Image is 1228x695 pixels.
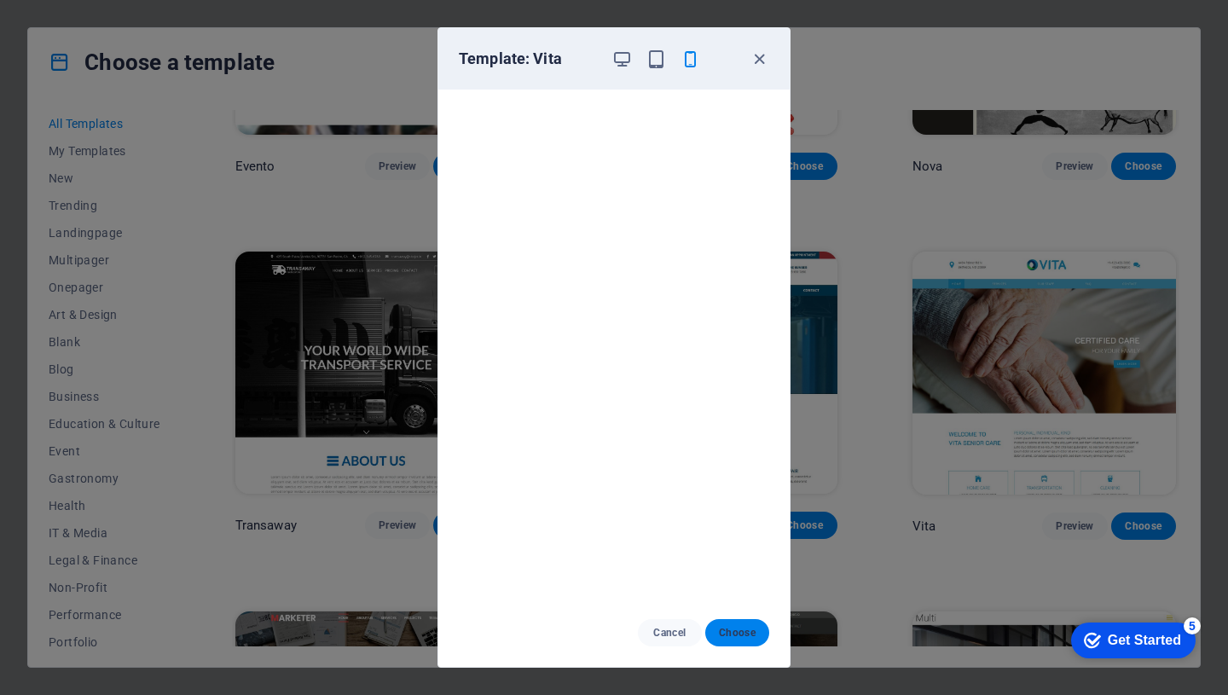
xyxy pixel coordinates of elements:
button: Cancel [638,619,702,646]
div: 5 [126,3,143,20]
h6: Template: Vita [459,49,598,69]
button: Choose [705,619,769,646]
span: Choose [719,626,756,640]
div: Get Started 5 items remaining, 0% complete [14,9,138,44]
span: Cancel [652,626,688,640]
div: Get Started [50,19,124,34]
